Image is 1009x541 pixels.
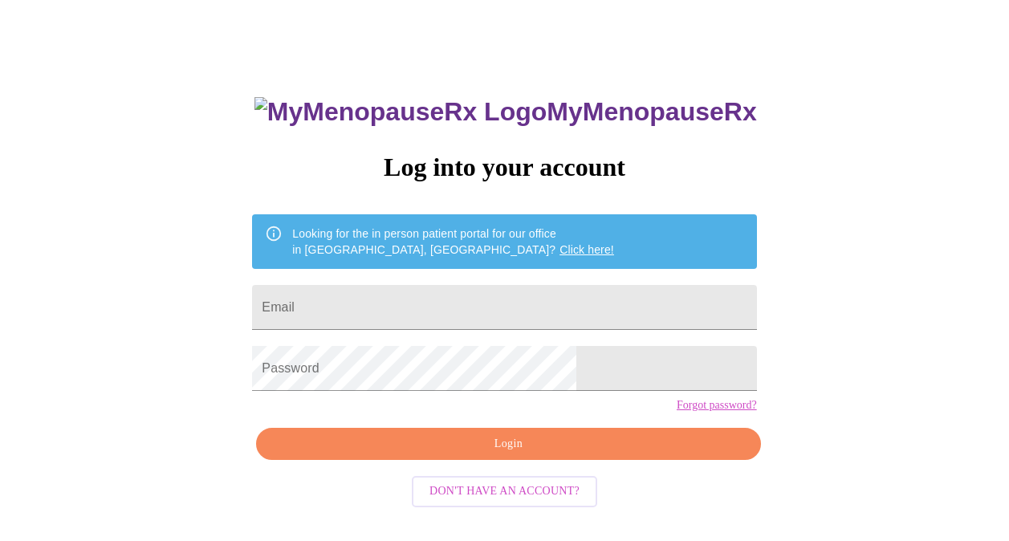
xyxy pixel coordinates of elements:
span: Login [275,434,742,454]
button: Don't have an account? [412,476,597,507]
div: Looking for the in person patient portal for our office in [GEOGRAPHIC_DATA], [GEOGRAPHIC_DATA]? [292,219,614,264]
img: MyMenopauseRx Logo [254,97,547,127]
span: Don't have an account? [429,482,580,502]
a: Click here! [559,243,614,256]
h3: Log into your account [252,153,756,182]
a: Don't have an account? [408,483,601,497]
h3: MyMenopauseRx [254,97,757,127]
button: Login [256,428,760,461]
a: Forgot password? [677,399,757,412]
